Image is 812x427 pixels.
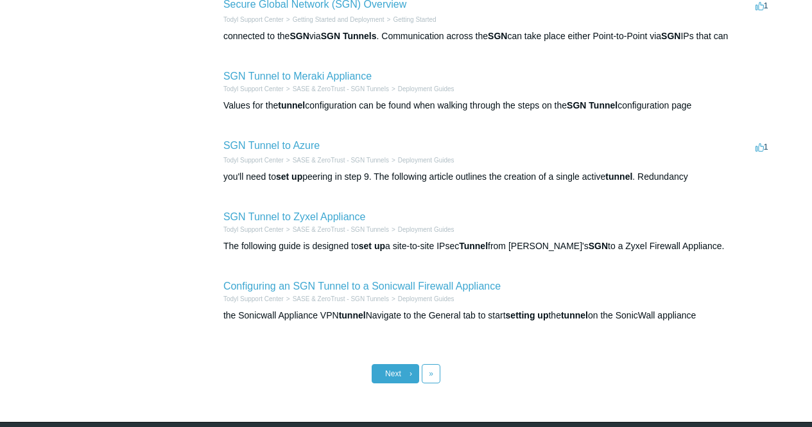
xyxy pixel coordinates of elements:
span: 1 [756,1,768,10]
a: Todyl Support Center [223,295,284,302]
a: Configuring an SGN Tunnel to a Sonicwall Firewall Appliance [223,281,501,292]
li: Getting Started [384,15,436,24]
a: SASE & ZeroTrust - SGN Tunnels [293,85,389,92]
span: » [429,369,433,378]
li: SASE & ZeroTrust - SGN Tunnels [284,155,389,165]
em: up [537,310,548,320]
a: Getting Started [393,16,436,23]
em: setting [506,310,535,320]
em: SGN [321,31,340,41]
span: Next [385,369,401,378]
em: Tunnel [459,241,488,251]
em: up [291,171,302,182]
div: connected to the via . Communication across the can take place either Point-to-Point via IPs that... [223,30,772,43]
li: SASE & ZeroTrust - SGN Tunnels [284,84,389,94]
li: Todyl Support Center [223,15,284,24]
li: Deployment Guides [389,294,454,304]
em: SGN [589,241,608,251]
li: Todyl Support Center [223,225,284,234]
a: Todyl Support Center [223,157,284,164]
a: SASE & ZeroTrust - SGN Tunnels [293,295,389,302]
a: SGN Tunnel to Meraki Appliance [223,71,372,82]
em: tunnel [278,100,305,110]
a: SASE & ZeroTrust - SGN Tunnels [293,226,389,233]
em: SGN [567,100,586,110]
a: Deployment Guides [398,226,454,233]
em: tunnel [561,310,588,320]
em: SGN [289,31,309,41]
li: Todyl Support Center [223,84,284,94]
div: the Sonicwall Appliance VPN Navigate to the General tab to start the on the SonicWall appliance [223,309,772,322]
li: SASE & ZeroTrust - SGN Tunnels [284,294,389,304]
div: The following guide is designed to a site-to-site IPsec from [PERSON_NAME]'s to a Zyxel Firewall ... [223,240,772,253]
em: tunnel [339,310,366,320]
a: SGN Tunnel to Azure [223,140,320,151]
a: Todyl Support Center [223,226,284,233]
a: Todyl Support Center [223,85,284,92]
em: SGN [661,31,680,41]
em: up [374,241,385,251]
li: Getting Started and Deployment [284,15,384,24]
a: Getting Started and Deployment [293,16,384,23]
div: you'll need to peering in step 9. The following article outlines the creation of a single active ... [223,170,772,184]
a: SGN Tunnel to Zyxel Appliance [223,211,365,222]
em: SGN [488,31,507,41]
li: Deployment Guides [389,84,454,94]
li: Todyl Support Center [223,155,284,165]
span: › [410,369,412,378]
a: Next [372,364,419,383]
div: Values for the configuration can be found when walking through the steps on the configuration page [223,99,772,112]
em: set [359,241,372,251]
span: 1 [756,142,768,152]
a: Todyl Support Center [223,16,284,23]
a: Deployment Guides [398,157,454,164]
em: set [276,171,289,182]
li: Deployment Guides [389,225,454,234]
a: Deployment Guides [398,295,454,302]
a: SASE & ZeroTrust - SGN Tunnels [293,157,389,164]
a: Deployment Guides [398,85,454,92]
li: Todyl Support Center [223,294,284,304]
li: SASE & ZeroTrust - SGN Tunnels [284,225,389,234]
em: Tunnels [343,31,377,41]
em: tunnel [605,171,632,182]
em: Tunnel [589,100,618,110]
li: Deployment Guides [389,155,454,165]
